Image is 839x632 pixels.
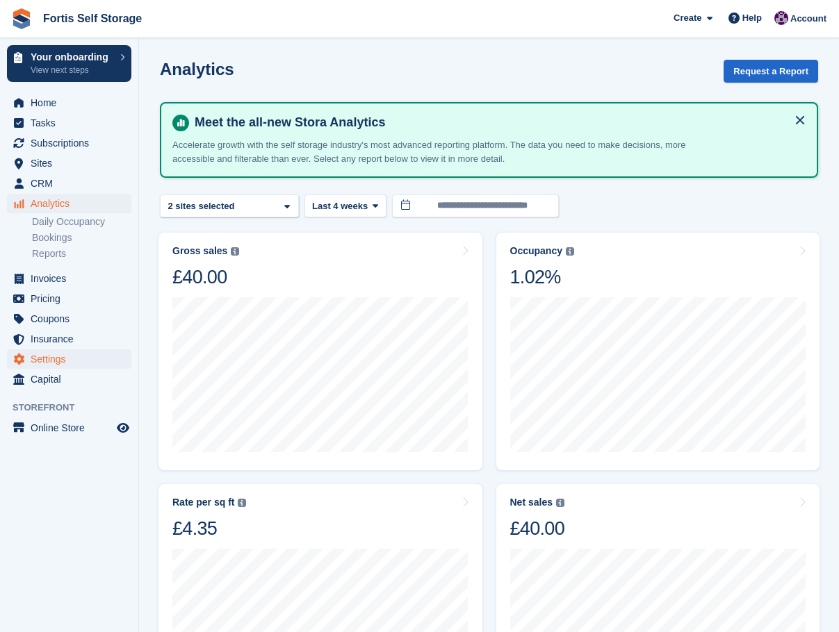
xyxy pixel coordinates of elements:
[172,138,694,165] p: Accelerate growth with the self storage industry's most advanced reporting platform. The data you...
[7,113,131,133] a: menu
[7,309,131,329] a: menu
[7,174,131,193] a: menu
[31,369,114,389] span: Capital
[31,133,114,153] span: Subscriptions
[31,64,113,76] p: View next steps
[172,245,227,257] div: Gross sales
[7,329,131,349] a: menu
[556,499,564,507] img: icon-info-grey-7440780725fd019a000dd9b08b2336e03edf1995a4989e88bcd33f0948082b44.svg
[724,60,818,83] button: Request a Report
[31,269,114,288] span: Invoices
[172,497,234,508] div: Rate per sq ft
[115,419,131,436] a: Preview store
[31,194,114,213] span: Analytics
[510,245,562,257] div: Occupancy
[312,199,368,213] span: Last 4 weeks
[510,265,574,289] div: 1.02%
[774,11,788,25] img: Richard Welch
[742,11,762,25] span: Help
[566,247,574,256] img: icon-info-grey-7440780725fd019a000dd9b08b2336e03edf1995a4989e88bcd33f0948082b44.svg
[172,517,246,540] div: £4.35
[31,174,114,193] span: CRM
[31,93,114,113] span: Home
[7,349,131,369] a: menu
[238,499,246,507] img: icon-info-grey-7440780725fd019a000dd9b08b2336e03edf1995a4989e88bcd33f0948082b44.svg
[790,12,826,26] span: Account
[31,113,114,133] span: Tasks
[32,231,131,244] a: Bookings
[31,418,114,438] span: Online Store
[31,309,114,329] span: Coupons
[13,401,138,415] span: Storefront
[160,60,234,78] h2: Analytics
[304,194,386,217] button: Last 4 weeks
[31,329,114,349] span: Insurance
[7,45,131,82] a: Your onboarding View next steps
[189,115,806,131] h4: Meet the all-new Stora Analytics
[38,7,147,30] a: Fortis Self Storage
[7,133,131,153] a: menu
[674,11,701,25] span: Create
[7,369,131,389] a: menu
[31,52,113,62] p: Your onboarding
[7,93,131,113] a: menu
[7,153,131,173] a: menu
[510,517,565,540] div: £40.00
[510,497,553,508] div: Net sales
[231,247,239,256] img: icon-info-grey-7440780725fd019a000dd9b08b2336e03edf1995a4989e88bcd33f0948082b44.svg
[11,8,32,29] img: stora-icon-8386f47178a22dfd0bd8f6a31ec36ba5ce8667c1dd55bd0f319d3a0aa187defe.svg
[31,289,114,308] span: Pricing
[31,153,114,173] span: Sites
[172,265,239,289] div: £40.00
[7,269,131,288] a: menu
[7,289,131,308] a: menu
[7,194,131,213] a: menu
[32,215,131,228] a: Daily Occupancy
[7,418,131,438] a: menu
[32,247,131,260] a: Reports
[165,199,240,213] div: 2 sites selected
[31,349,114,369] span: Settings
